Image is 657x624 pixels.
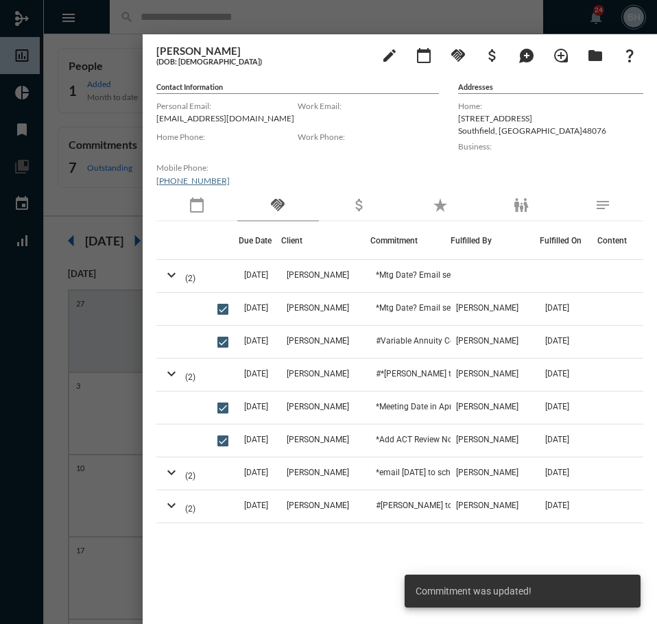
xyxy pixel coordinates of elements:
[458,113,643,123] p: [STREET_ADDRESS]
[244,435,268,444] span: [DATE]
[456,303,518,313] span: [PERSON_NAME]
[239,221,281,260] th: Due Date
[376,41,403,69] button: edit person
[189,197,205,213] mat-icon: calendar_today
[376,369,513,379] span: #*[PERSON_NAME] to contact [PERSON_NAME] [DATE] to get decision regarding
[287,501,349,510] span: [PERSON_NAME]
[376,303,499,313] span: *Mtg Date? Email sent 6/25, 7/22
[244,336,268,346] span: [DATE]
[458,141,643,152] label: Business:
[156,45,369,57] h3: [PERSON_NAME]
[287,402,349,411] span: [PERSON_NAME]
[244,501,268,510] span: [DATE]
[156,101,298,111] label: Personal Email:
[156,163,298,173] label: Mobile Phone:
[456,435,518,444] span: [PERSON_NAME]
[456,468,518,477] span: [PERSON_NAME]
[545,369,569,379] span: [DATE]
[281,221,370,260] th: Client
[163,464,180,481] mat-icon: expand_more
[185,274,195,283] span: (2)
[545,468,569,477] span: [DATE]
[590,221,643,260] th: Content
[376,468,513,477] span: *email [DATE] to schedule annual review meeting. 1st email sent 3/7
[244,270,268,280] span: [DATE]
[185,471,195,481] span: (2)
[244,402,268,411] span: [DATE]
[156,176,230,186] a: [PHONE_NUMBER]
[156,132,298,142] label: Home Phone:
[244,303,268,313] span: [DATE]
[416,47,432,64] mat-icon: calendar_today
[381,47,398,64] mat-icon: edit
[582,41,609,69] button: Archives
[416,584,531,598] span: Commitment was updated!
[287,336,349,346] span: [PERSON_NAME]
[185,372,195,382] span: (2)
[545,501,569,510] span: [DATE]
[351,197,368,213] mat-icon: attach_money
[456,369,518,379] span: [PERSON_NAME]
[298,101,439,111] label: Work Email:
[244,369,268,379] span: [DATE]
[376,402,513,411] span: *Meeting Date in April? 1st email sent 4/2. SCHEDULED FOR [DATE]
[432,197,449,213] mat-icon: star_rate
[156,57,369,66] h5: (DOB: [DEMOGRAPHIC_DATA])
[458,125,643,136] p: Southfield , [GEOGRAPHIC_DATA] 48076
[545,336,569,346] span: [DATE]
[185,504,195,514] span: (2)
[513,41,540,69] button: Add Mention
[370,221,451,260] th: Commitment
[547,41,575,69] button: Add Introduction
[287,435,349,444] span: [PERSON_NAME]
[540,221,590,260] th: Fulfilled On
[410,41,438,69] button: Add meeting
[595,197,611,213] mat-icon: notes
[287,468,349,477] span: [PERSON_NAME]
[163,365,180,382] mat-icon: expand_more
[456,501,518,510] span: [PERSON_NAME]
[545,402,569,411] span: [DATE]
[518,47,535,64] mat-icon: maps_ugc
[545,303,569,313] span: [DATE]
[156,82,439,94] h5: Contact Information
[287,270,349,280] span: [PERSON_NAME]
[163,497,180,514] mat-icon: expand_more
[163,267,180,283] mat-icon: expand_more
[298,132,439,142] label: Work Phone:
[270,197,286,213] mat-icon: handshake
[456,402,518,411] span: [PERSON_NAME]
[484,47,501,64] mat-icon: attach_money
[450,47,466,64] mat-icon: handshake
[376,270,513,280] span: *Mtg Date? Email sent 6/25, 7/22, 8/18
[479,41,506,69] button: Add Business
[553,47,569,64] mat-icon: loupe
[376,336,513,346] span: #Variable Annuity Contract will be managed by [PERSON_NAME] beginning [DATE]
[444,41,472,69] button: Add Commitment
[376,501,513,510] span: #[PERSON_NAME] to follow up with [PERSON_NAME][DATE] for update on Pfizer pension Lump Sum. [PERS...
[287,303,349,313] span: [PERSON_NAME]
[513,197,529,213] mat-icon: family_restroom
[456,336,518,346] span: [PERSON_NAME]
[376,435,464,444] span: *Add ACT Review Notes
[587,47,604,64] mat-icon: folder
[244,468,268,477] span: [DATE]
[287,369,349,379] span: [PERSON_NAME]
[621,47,638,64] mat-icon: question_mark
[545,435,569,444] span: [DATE]
[616,41,643,69] button: What If?
[458,82,643,94] h5: Addresses
[156,113,298,123] p: [EMAIL_ADDRESS][DOMAIN_NAME]
[458,101,643,111] label: Home:
[451,221,540,260] th: Fulfilled By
